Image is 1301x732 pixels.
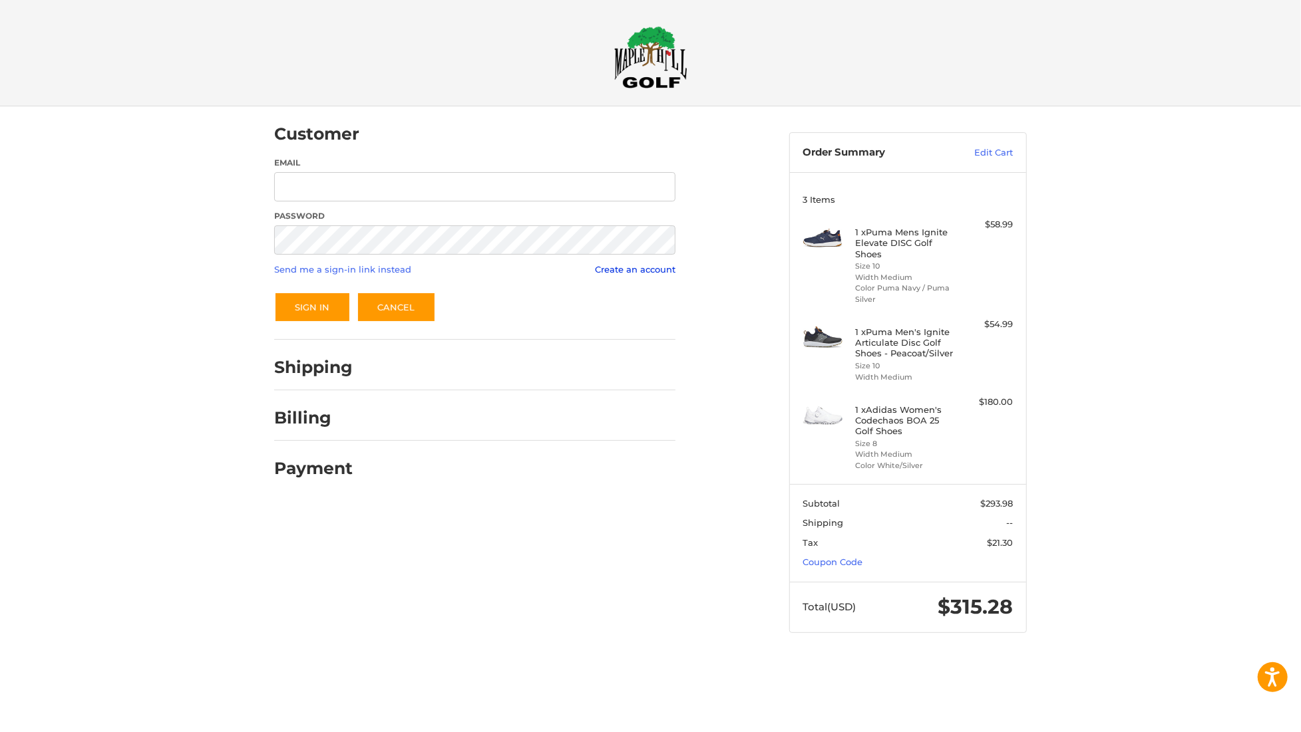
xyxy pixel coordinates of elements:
button: Sign In [274,292,351,322]
span: -- [1007,517,1014,528]
label: Email [274,157,675,169]
img: Maple Hill Golf [614,26,687,88]
a: Coupon Code [803,556,863,567]
li: Width Medium [856,449,958,460]
a: Edit Cart [946,146,1014,160]
h2: Shipping [274,357,353,378]
h4: 1 x Puma Men's Ignite Articulate Disc Golf Shoes - Peacoat/Silver [856,326,958,359]
li: Color Puma Navy / Puma Silver [856,283,958,305]
h3: 3 Items [803,194,1014,205]
span: Total (USD) [803,600,856,613]
div: $54.99 [961,318,1014,331]
span: Tax [803,537,819,548]
h2: Billing [274,408,352,428]
label: Password [274,210,675,222]
li: Size 8 [856,438,958,449]
span: $293.98 [981,498,1014,509]
span: Subtotal [803,498,840,509]
span: $21.30 [988,537,1014,548]
h4: 1 x Puma Mens Ignite Elevate DISC Golf Shoes [856,227,958,259]
li: Size 10 [856,360,958,372]
h2: Payment [274,458,353,479]
li: Color White/Silver [856,460,958,471]
li: Width Medium [856,372,958,383]
iframe: Google Customer Reviews [1191,696,1301,732]
a: Create an account [595,264,675,275]
h4: 1 x Adidas Women's Codechaos BOA 25 Golf Shoes [856,404,958,437]
li: Size 10 [856,261,958,272]
div: $58.99 [961,218,1014,231]
h3: Order Summary [803,146,946,160]
span: $315.28 [938,594,1014,619]
a: Cancel [357,292,436,322]
span: Shipping [803,517,844,528]
div: $180.00 [961,396,1014,409]
li: Width Medium [856,272,958,283]
h2: Customer [274,124,359,144]
a: Send me a sign-in link instead [274,264,411,275]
